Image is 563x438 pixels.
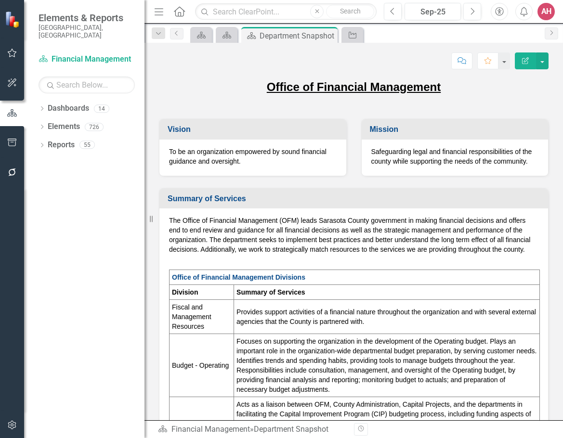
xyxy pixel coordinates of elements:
span: Search [340,7,361,15]
h3: Summary of Services [168,194,543,203]
a: Dashboards [48,103,89,114]
h3: Vision [168,125,341,134]
td: Budget - Operating [170,334,234,397]
u: Office of Financial Management [267,80,441,93]
div: Department Snapshot [254,425,328,434]
p: To be an organization empowered by sound financial guidance and oversight. [169,147,337,166]
input: Search Below... [39,77,135,93]
small: [GEOGRAPHIC_DATA], [GEOGRAPHIC_DATA] [39,24,135,39]
div: 55 [79,141,95,149]
div: 726 [85,123,104,131]
input: Search ClearPoint... [195,3,377,20]
a: Elements [48,121,80,132]
p: The Office of Financial Management (OFM) leads Sarasota County government in making financial dec... [169,216,538,256]
strong: Summary of Services [236,288,305,296]
div: Sep-25 [408,6,458,18]
h3: Mission [370,125,544,134]
button: AH [537,3,555,20]
td: Focuses on supporting the organization in the development of the Operating budget. Plays an impor... [234,334,540,397]
div: Department Snapshot [260,30,335,42]
img: ClearPoint Strategy [5,11,22,28]
a: Financial Management [39,54,135,65]
td: Provides support activities of a financial nature throughout the organization and with several ex... [234,300,540,334]
strong: Division [172,288,198,296]
a: Financial Management [171,425,250,434]
a: Reports [48,140,75,151]
div: 14 [94,104,109,113]
p: Safeguarding legal and financial responsibilities of the county while supporting the needs of the... [371,147,539,166]
button: Search [326,5,374,18]
span: Elements & Reports [39,12,135,24]
button: Sep-25 [405,3,461,20]
strong: Office of Financial Management Divisions [172,273,305,281]
div: » [158,424,347,435]
td: Fiscal and Management Resources [170,300,234,334]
